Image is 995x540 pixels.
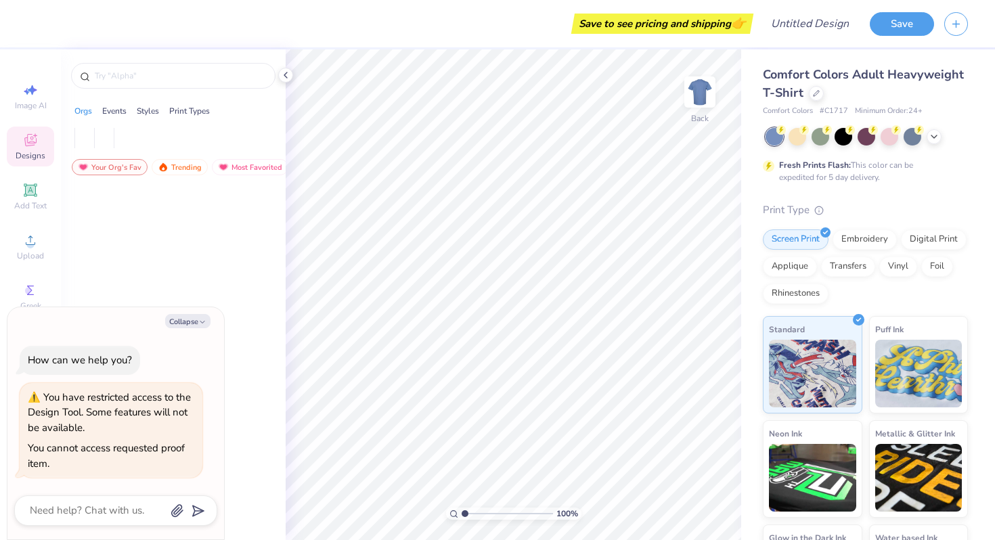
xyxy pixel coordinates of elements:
div: Save to see pricing and shipping [575,14,750,34]
span: Greek [20,300,41,311]
div: Vinyl [879,256,917,277]
div: Events [102,105,127,117]
span: Neon Ink [769,426,802,441]
div: Digital Print [901,229,967,250]
button: Save [870,12,934,36]
div: You have restricted access to the Design Tool. Some features will not be available. [28,390,191,434]
img: trending.gif [158,162,169,172]
div: This color can be expedited for 5 day delivery. [779,159,946,183]
div: Most Favorited [212,159,288,175]
div: Screen Print [763,229,828,250]
img: most_fav.gif [218,162,229,172]
span: 100 % [556,508,578,520]
div: How can we help you? [28,353,132,367]
div: Styles [137,105,159,117]
div: Your Org's Fav [72,159,148,175]
div: Applique [763,256,817,277]
div: Transfers [821,256,875,277]
div: You cannot access requested proof item. [28,441,185,470]
span: # C1717 [820,106,848,117]
img: Metallic & Glitter Ink [875,444,963,512]
span: Comfort Colors Adult Heavyweight T-Shirt [763,66,964,101]
div: Embroidery [833,229,897,250]
div: Orgs [74,105,92,117]
div: Trending [152,159,208,175]
img: Back [686,78,713,106]
div: Rhinestones [763,284,828,304]
input: Try "Alpha" [93,69,267,83]
input: Untitled Design [760,10,860,37]
img: Standard [769,340,856,407]
div: Print Type [763,202,968,218]
div: Back [691,112,709,125]
span: Designs [16,150,45,161]
button: Collapse [165,314,211,328]
span: Metallic & Glitter Ink [875,426,955,441]
span: Comfort Colors [763,106,813,117]
span: Standard [769,322,805,336]
div: Print Types [169,105,210,117]
span: Add Text [14,200,47,211]
span: Puff Ink [875,322,904,336]
img: Puff Ink [875,340,963,407]
span: Image AI [15,100,47,111]
span: 👉 [731,15,746,31]
span: Minimum Order: 24 + [855,106,923,117]
span: Upload [17,250,44,261]
div: Foil [921,256,953,277]
img: most_fav.gif [78,162,89,172]
img: Neon Ink [769,444,856,512]
strong: Fresh Prints Flash: [779,160,851,171]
